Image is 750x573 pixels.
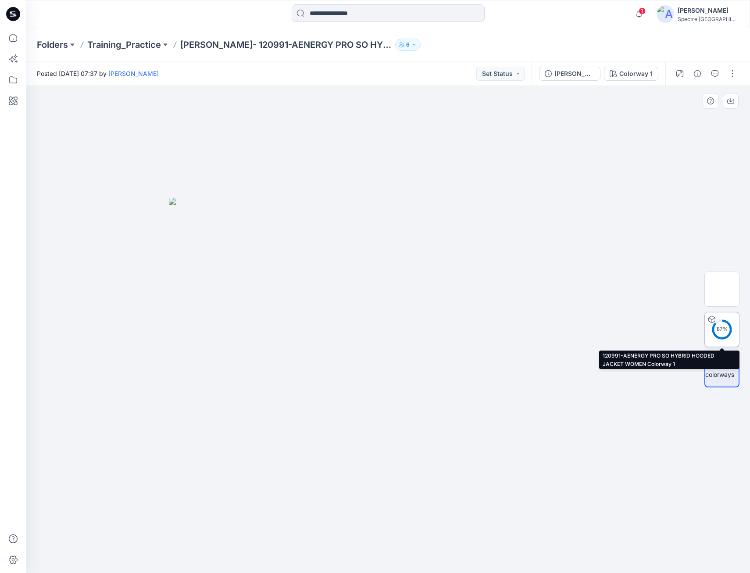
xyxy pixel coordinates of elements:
[37,69,159,78] span: Posted [DATE] 07:37 by
[406,40,410,50] p: 6
[639,7,646,14] span: 1
[87,39,161,51] a: Training_Practice
[711,326,732,333] div: 87 %
[169,198,607,573] img: eyJhbGciOiJIUzI1NiIsImtpZCI6IjAiLCJzbHQiOiJzZXMiLCJ0eXAiOiJKV1QifQ.eyJkYXRhIjp7InR5cGUiOiJzdG9yYW...
[690,67,704,81] button: Details
[678,5,739,16] div: [PERSON_NAME]
[554,69,595,79] div: [PERSON_NAME] - 120991-AENERGY PRO SO HYBRID HOODED JACKET WOMEN
[395,39,421,51] button: 6
[657,5,674,23] img: avatar
[678,16,739,22] div: Spectre [GEOGRAPHIC_DATA]
[37,39,68,51] a: Folders
[180,39,392,51] p: [PERSON_NAME]- 120991-AENERGY PRO SO HYBRID HOODED JACKET WOMEN
[619,69,653,79] div: Colorway 1
[539,67,600,81] button: [PERSON_NAME] - 120991-AENERGY PRO SO HYBRID HOODED JACKET WOMEN
[108,70,159,77] a: [PERSON_NAME]
[705,361,739,379] img: All colorways
[604,67,658,81] button: Colorway 1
